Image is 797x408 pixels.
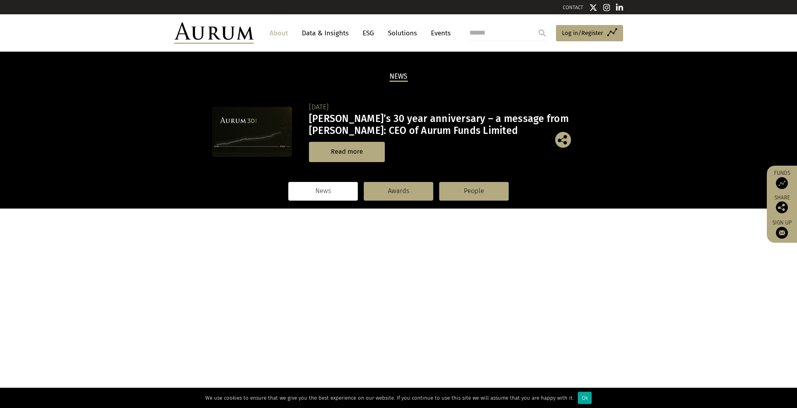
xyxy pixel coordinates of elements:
[589,4,597,12] img: Twitter icon
[776,227,788,239] img: Sign up to our newsletter
[439,182,509,200] a: People
[309,113,583,137] h3: [PERSON_NAME]’s 30 year anniversary – a message from [PERSON_NAME]: CEO of Aurum Funds Limited
[776,177,788,189] img: Access Funds
[384,26,421,41] a: Solutions
[563,4,583,10] a: CONTACT
[771,195,793,213] div: Share
[562,28,603,38] span: Log in/Register
[288,182,358,200] a: News
[771,170,793,189] a: Funds
[427,26,451,41] a: Events
[603,4,610,12] img: Instagram icon
[174,22,254,44] img: Aurum
[266,26,292,41] a: About
[309,142,385,162] a: Read more
[309,102,583,113] div: [DATE]
[776,201,788,213] img: Share this post
[359,26,378,41] a: ESG
[534,25,550,41] input: Submit
[556,25,623,42] a: Log in/Register
[390,72,408,82] h2: News
[364,182,433,200] a: Awards
[298,26,353,41] a: Data & Insights
[771,219,793,239] a: Sign up
[616,4,623,12] img: Linkedin icon
[578,392,592,404] div: Ok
